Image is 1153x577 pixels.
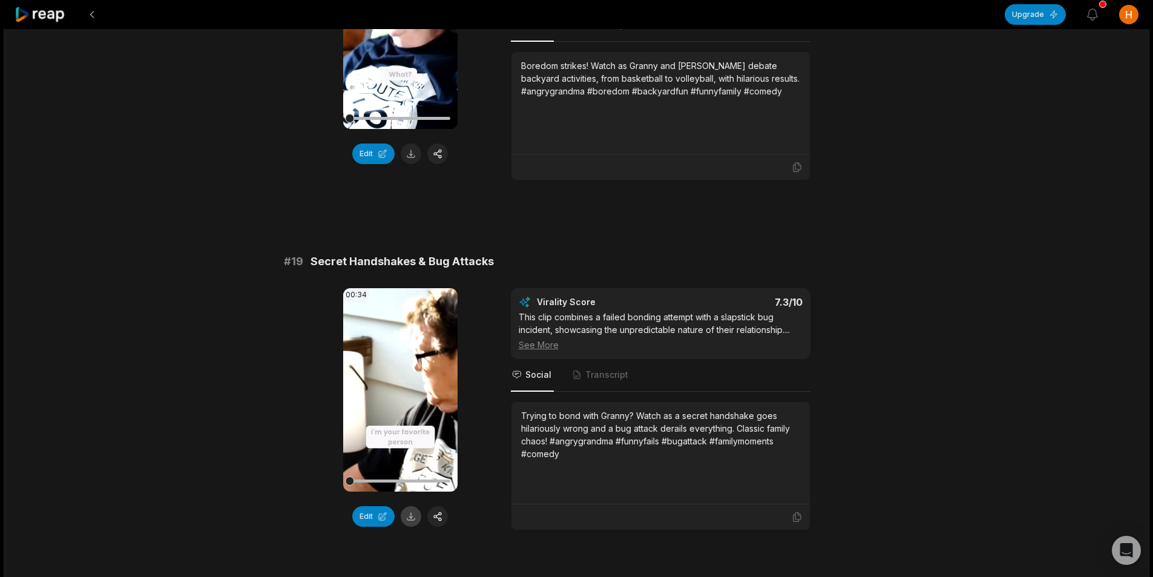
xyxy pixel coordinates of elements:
div: See More [519,338,803,351]
button: Edit [352,143,395,164]
button: Upgrade [1005,4,1066,25]
span: Social [525,369,551,381]
span: # 19 [284,253,303,270]
video: Your browser does not support mp4 format. [343,288,458,492]
span: Transcript [585,369,628,381]
div: Virality Score [537,296,667,308]
div: 7.3 /10 [672,296,803,308]
div: Open Intercom Messenger [1112,536,1141,565]
div: Boredom strikes! Watch as Granny and [PERSON_NAME] debate backyard activities, from basketball to... [521,59,800,97]
button: Edit [352,506,395,527]
span: Secret Handshakes & Bug Attacks [310,253,494,270]
div: This clip combines a failed bonding attempt with a slapstick bug incident, showcasing the unpredi... [519,311,803,351]
div: Trying to bond with Granny? Watch as a secret handshake goes hilariously wrong and a bug attack d... [521,409,800,460]
nav: Tabs [511,359,810,392]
